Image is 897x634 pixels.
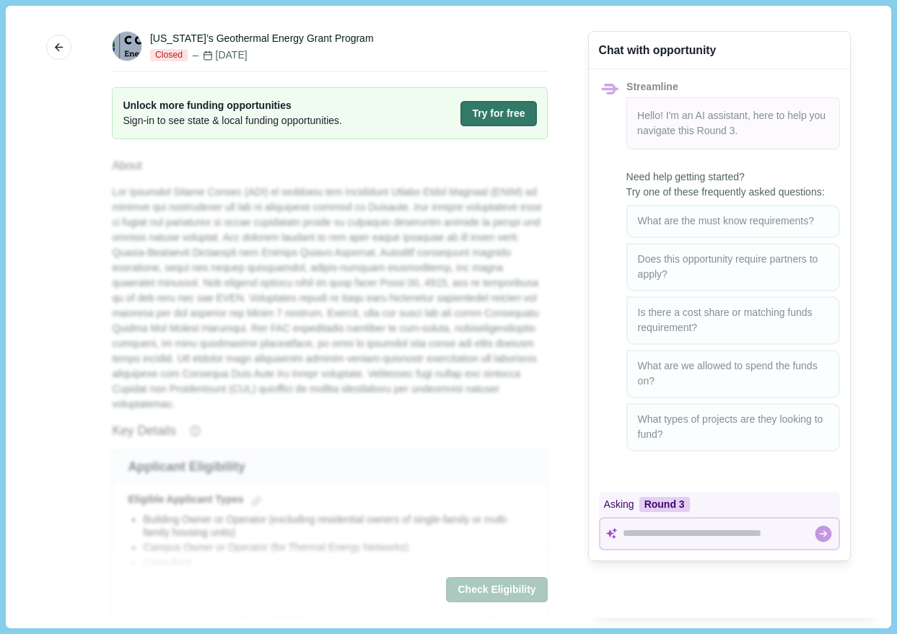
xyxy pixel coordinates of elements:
span: Closed [150,49,188,62]
span: Hello! I'm an AI assistant, here to help you navigate this . [637,110,826,136]
div: [US_STATE]’s Geothermal Energy Grant Program [150,31,374,46]
div: [DATE] [191,48,248,63]
button: Try for free [460,101,536,126]
span: Streamline [626,81,678,92]
span: Unlock more funding opportunities [123,98,342,113]
button: Check Eligibility [446,578,547,603]
img: logo.svg [113,32,141,61]
div: Chat with opportunity [599,42,717,58]
div: Round 3 [639,497,690,512]
div: Asking [599,492,840,517]
span: Sign-in to see state & local funding opportunities. [123,113,342,128]
span: Need help getting started? Try one of these frequently asked questions: [626,169,840,200]
span: Round 3 [697,125,735,136]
